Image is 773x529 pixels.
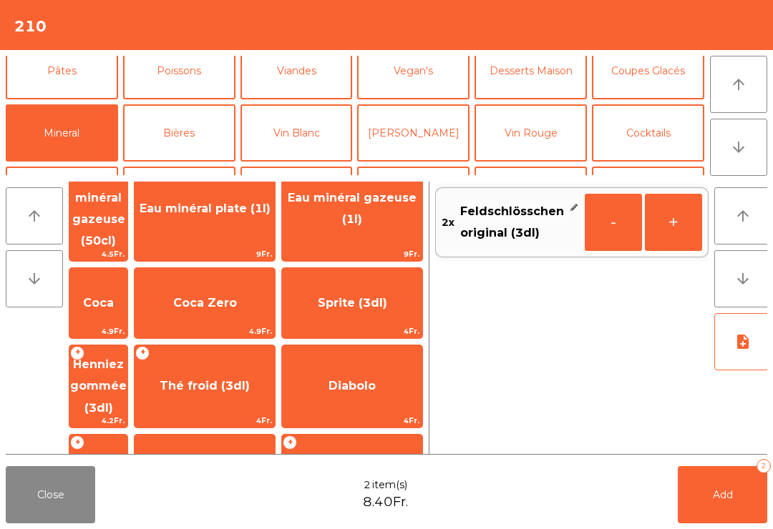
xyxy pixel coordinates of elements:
button: Cocktails [592,104,704,162]
span: Add [713,488,733,501]
button: arrow_upward [710,56,767,113]
i: arrow_downward [734,270,752,287]
span: Coca [83,296,114,310]
span: 9Fr. [135,247,275,261]
span: Eau minéral gazeuse (1l) [288,191,417,226]
span: item(s) [372,478,407,493]
span: 4Fr. [282,414,422,427]
span: Diabolo [329,379,376,392]
button: Add2 [678,466,767,523]
span: Coca Zero [173,296,237,310]
span: 4Fr. [135,414,275,427]
button: arrow_upward [714,187,772,244]
button: Viandes [240,42,353,99]
button: Vin Rouge [475,104,587,162]
span: + [70,435,84,450]
span: 4.9Fr. [69,325,127,338]
i: note_add [734,333,752,350]
span: 4Fr. [282,325,422,338]
span: 2 [364,478,371,493]
button: Menu évènement [240,167,353,224]
i: arrow_upward [734,207,752,224]
span: Feldschlösschen original (3dl) [460,201,564,244]
button: arrow_downward [710,119,767,176]
i: arrow_upward [730,76,747,93]
button: arrow_downward [6,250,63,307]
button: gobelet emporter [592,167,704,224]
span: Sprite (3dl) [318,296,387,310]
button: arrow_upward [6,187,63,244]
span: + [135,346,150,360]
button: Apéritifs [6,167,118,224]
span: Eau minéral plate (1l) [140,202,271,215]
button: Vin Blanc [240,104,353,162]
button: Mineral [6,104,118,162]
span: 4.5Fr. [69,247,127,261]
span: 9Fr. [282,247,422,261]
button: Poissons [123,42,235,99]
span: Henniez gommée (3dl) [70,357,127,415]
button: + [645,194,702,251]
button: Desserts Maison [475,42,587,99]
span: Thé froid (3dl) [160,379,250,392]
i: arrow_downward [730,139,747,156]
button: note_add [714,313,772,370]
span: + [70,346,84,360]
button: Bières [123,104,235,162]
button: Vegan's [357,42,470,99]
button: Pâtes [6,42,118,99]
span: + [283,435,297,450]
h4: 210 [14,16,47,37]
span: 2x [442,201,454,244]
i: arrow_downward [26,270,43,287]
button: Close [6,466,95,523]
button: Digestifs [123,167,235,224]
span: 4.9Fr. [135,325,275,338]
button: - [585,194,642,251]
span: 8.40Fr. [363,493,408,512]
button: Cadeaux [475,167,587,224]
div: 2 [757,459,771,473]
i: arrow_upward [26,207,43,224]
button: [PERSON_NAME] [357,104,470,162]
button: arrow_downward [714,250,772,307]
span: 4.2Fr. [69,414,127,427]
button: Coupes Glacés [592,42,704,99]
button: Huîtres [357,167,470,224]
